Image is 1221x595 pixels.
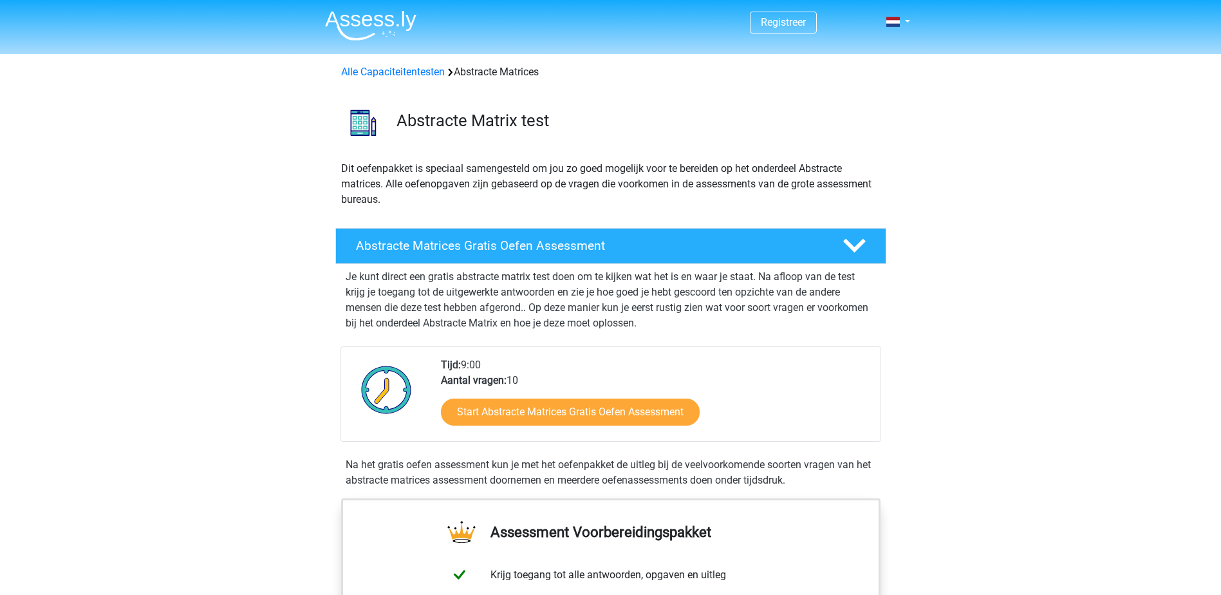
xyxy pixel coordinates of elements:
h3: Abstracte Matrix test [396,111,876,131]
a: Start Abstracte Matrices Gratis Oefen Assessment [441,399,700,426]
img: Assessly [325,10,416,41]
b: Tijd: [441,359,461,371]
img: abstracte matrices [336,95,391,150]
div: Na het gratis oefen assessment kun je met het oefenpakket de uitleg bij de veelvoorkomende soorte... [340,457,881,488]
p: Je kunt direct een gratis abstracte matrix test doen om te kijken wat het is en waar je staat. Na... [346,269,876,331]
h4: Abstracte Matrices Gratis Oefen Assessment [356,238,822,253]
a: Registreer [761,16,806,28]
a: Abstracte Matrices Gratis Oefen Assessment [330,228,891,264]
div: 9:00 10 [431,357,880,441]
b: Aantal vragen: [441,374,507,386]
div: Abstracte Matrices [336,64,886,80]
a: Alle Capaciteitentesten [341,66,445,78]
p: Dit oefenpakket is speciaal samengesteld om jou zo goed mogelijk voor te bereiden op het onderdee... [341,161,881,207]
img: Klok [354,357,419,422]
